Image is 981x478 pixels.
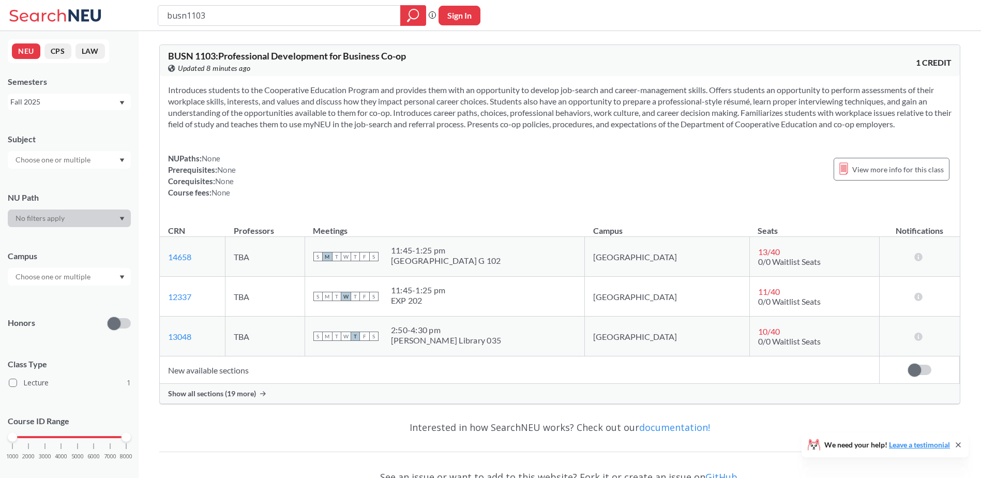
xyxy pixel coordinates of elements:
[76,43,105,59] button: LAW
[159,412,960,442] div: Interested in how SearchNEU works? Check out our
[168,50,406,62] span: BUSN 1103 : Professional Development for Business Co-op
[391,295,445,306] div: EXP 202
[119,101,125,105] svg: Dropdown arrow
[55,454,67,459] span: 4000
[758,296,821,306] span: 0/0 Waitlist Seats
[391,256,501,266] div: [GEOGRAPHIC_DATA] G 102
[6,454,19,459] span: 1000
[305,215,584,237] th: Meetings
[87,454,100,459] span: 6000
[360,332,369,341] span: F
[369,292,379,301] span: S
[225,237,305,277] td: TBA
[323,332,332,341] span: M
[9,376,131,390] label: Lecture
[889,440,950,449] a: Leave a testimonial
[8,76,131,87] div: Semesters
[585,277,750,317] td: [GEOGRAPHIC_DATA]
[880,215,960,237] th: Notifications
[8,192,131,203] div: NU Path
[217,165,236,174] span: None
[407,8,419,23] svg: magnifying glass
[852,163,944,176] span: View more info for this class
[400,5,426,26] div: magnifying glass
[168,225,185,236] div: CRN
[44,43,71,59] button: CPS
[12,43,40,59] button: NEU
[332,252,341,261] span: T
[369,332,379,341] span: S
[10,271,97,283] input: Choose one or multiple
[202,154,220,163] span: None
[585,317,750,356] td: [GEOGRAPHIC_DATA]
[758,336,821,346] span: 0/0 Waitlist Seats
[160,384,960,404] div: Show all sections (19 more)
[119,275,125,279] svg: Dropdown arrow
[585,237,750,277] td: [GEOGRAPHIC_DATA]
[758,257,821,266] span: 0/0 Waitlist Seats
[758,326,780,336] span: 10 / 40
[391,325,501,335] div: 2:50 - 4:30 pm
[119,158,125,162] svg: Dropdown arrow
[39,454,51,459] span: 3000
[8,210,131,227] div: Dropdown arrow
[351,332,360,341] span: T
[160,356,880,384] td: New available sections
[225,215,305,237] th: Professors
[439,6,480,25] button: Sign In
[212,188,230,197] span: None
[120,454,132,459] span: 8000
[10,96,118,108] div: Fall 2025
[8,268,131,286] div: Dropdown arrow
[323,292,332,301] span: M
[313,332,323,341] span: S
[323,252,332,261] span: M
[178,63,251,74] span: Updated 8 minutes ago
[127,377,131,389] span: 1
[341,252,351,261] span: W
[119,217,125,221] svg: Dropdown arrow
[168,252,191,262] a: 14658
[168,389,256,398] span: Show all sections (19 more)
[585,215,750,237] th: Campus
[391,285,445,295] div: 11:45 - 1:25 pm
[749,215,880,237] th: Seats
[8,94,131,110] div: Fall 2025Dropdown arrow
[332,292,341,301] span: T
[168,332,191,341] a: 13048
[168,84,952,130] section: Introduces students to the Cooperative Education Program and provides them with an opportunity to...
[10,154,97,166] input: Choose one or multiple
[341,292,351,301] span: W
[313,292,323,301] span: S
[391,335,501,346] div: [PERSON_NAME] Library 035
[916,57,952,68] span: 1 CREDIT
[639,421,710,434] a: documentation!
[104,454,116,459] span: 7000
[332,332,341,341] span: T
[225,317,305,356] td: TBA
[8,133,131,145] div: Subject
[360,252,369,261] span: F
[225,277,305,317] td: TBA
[758,247,780,257] span: 13 / 40
[351,252,360,261] span: T
[758,287,780,296] span: 11 / 40
[215,176,234,186] span: None
[22,454,35,459] span: 2000
[71,454,84,459] span: 5000
[8,151,131,169] div: Dropdown arrow
[360,292,369,301] span: F
[168,292,191,302] a: 12337
[341,332,351,341] span: W
[8,317,35,329] p: Honors
[168,153,236,198] div: NUPaths: Prerequisites: Corequisites: Course fees:
[369,252,379,261] span: S
[8,358,131,370] span: Class Type
[351,292,360,301] span: T
[313,252,323,261] span: S
[824,441,950,449] span: We need your help!
[8,415,131,427] p: Course ID Range
[8,250,131,262] div: Campus
[166,7,393,24] input: Class, professor, course number, "phrase"
[391,245,501,256] div: 11:45 - 1:25 pm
